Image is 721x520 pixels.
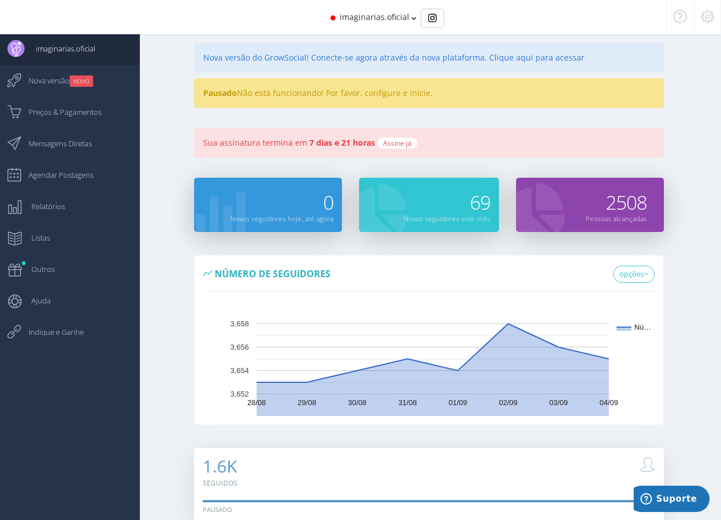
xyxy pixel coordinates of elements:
[377,138,417,149] button: Assine já
[348,398,367,407] text: 30/08
[203,505,232,514] div: Pausado
[247,398,266,407] text: 28/08
[203,454,237,478] span: 1.6K
[230,214,333,223] small: Novos seguidores hoje, até agora
[70,75,93,87] small: NOVO
[20,255,55,283] span: Outros
[404,214,490,223] small: Novos seguidores este mês
[428,14,437,22] img: Instagram_simple_icon.svg
[194,128,663,158] div: Sua assinatura termina em
[606,189,647,215] span: 2508
[309,137,375,148] b: 7 dias e 21 horas
[340,11,409,22] span: imaginarias.oficial
[586,214,647,223] small: Pessoas alcançadas
[194,78,663,108] div: Não está funcionando! Por favor, configure e inicie.
[549,398,568,407] text: 03/09
[599,398,618,407] text: 04/09
[215,267,331,280] span: Número de seguidores
[421,9,444,28] div: Basic example
[17,318,84,346] span: Indique e Ganhe
[231,343,249,351] text: 3,656
[194,43,663,73] div: Nova versão do GrowSocial! Conecte-se agora através da nova plataforma. Clique aqui para acessar
[634,323,651,331] text: Nú…
[203,302,662,416] svg: A chart.
[499,398,518,407] text: 02/09
[449,398,468,407] text: 01/09
[323,189,333,215] span: 0
[203,87,237,98] strong: Pausado
[17,66,93,95] span: Nova versão
[398,398,417,407] text: 31/08
[298,398,317,407] text: 29/08
[231,390,249,398] text: 3,652
[634,486,710,514] iframe: Abre um widget para que você possa encontrar mais informações
[17,98,102,126] span: Preços & Pagamentos
[231,366,249,375] text: 3,654
[20,223,50,252] span: Listas
[613,266,655,283] a: opções
[470,189,490,215] span: 69
[20,192,65,221] span: Relatórios
[17,161,94,189] span: Agendar Postagens
[203,478,237,488] small: Seguidos
[25,34,95,63] span: imaginarias.oficial
[17,129,92,158] span: Mensagens Diretas
[20,286,51,315] span: Ajuda
[231,319,249,328] text: 3,658
[7,40,25,57] img: User Image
